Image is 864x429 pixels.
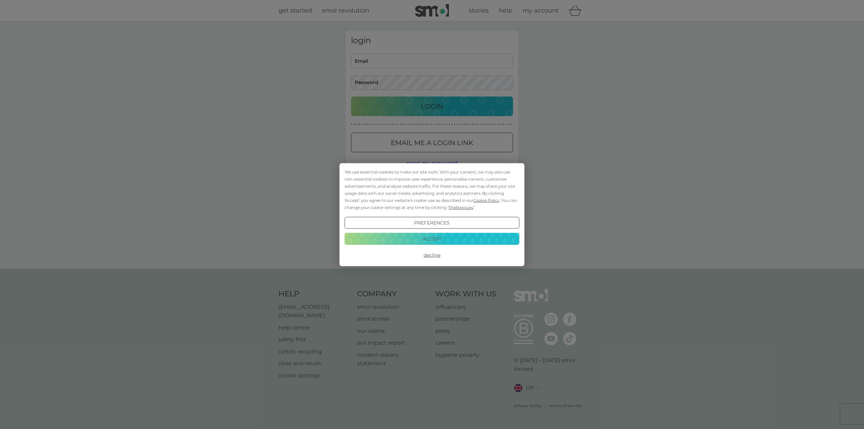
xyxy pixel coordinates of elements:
button: Preferences [345,217,519,229]
div: Cookie Consent Prompt [340,163,524,266]
span: Preferences [449,205,473,210]
span: Cookie Policy [474,197,500,203]
button: Decline [345,249,519,261]
button: Accept [345,233,519,245]
div: We use essential cookies to make our site work. With your consent, we may also use non-essential ... [345,168,519,211]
